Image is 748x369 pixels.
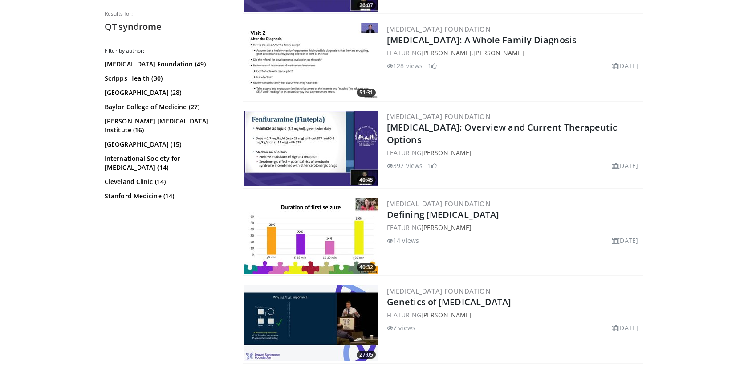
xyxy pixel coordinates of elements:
[473,49,524,57] a: [PERSON_NAME]
[105,192,227,201] a: Stanford Medicine (14)
[105,102,227,111] a: Baylor College of Medicine (27)
[387,34,577,46] a: [MEDICAL_DATA]: A Whole Family Diagnosis
[387,121,617,146] a: [MEDICAL_DATA]: Overview and Current Therapeutic Options
[421,311,472,319] a: [PERSON_NAME]
[244,111,378,186] img: 397b73c0-ea35-4157-aeaf-59f6cd186a2d.300x170_q85_crop-smart_upscale.jpg
[387,48,642,57] div: FEATURING ,
[387,223,642,232] div: FEATURING
[387,112,491,121] a: [MEDICAL_DATA] Foundation
[387,287,491,295] a: [MEDICAL_DATA] Foundation
[421,223,472,232] a: [PERSON_NAME]
[105,117,227,135] a: [PERSON_NAME] [MEDICAL_DATA] Institute (16)
[244,23,378,99] img: ca6c7288-c324-42b1-8775-04b5fd593410.300x170_q85_crop-smart_upscale.jpg
[428,161,437,170] li: 1
[387,161,423,170] li: 392 views
[387,148,642,157] div: FEATURING
[428,61,437,70] li: 1
[612,236,638,245] li: [DATE]
[244,23,378,99] a: 51:31
[357,263,376,271] span: 40:32
[105,21,229,33] h2: QT syndrome
[105,60,227,69] a: [MEDICAL_DATA] Foundation (49)
[105,177,227,186] a: Cleveland Clinic (14)
[612,61,638,70] li: [DATE]
[387,236,419,245] li: 14 views
[612,161,638,170] li: [DATE]
[387,61,423,70] li: 128 views
[387,199,491,208] a: [MEDICAL_DATA] Foundation
[244,285,378,361] a: 27:05
[105,140,227,149] a: [GEOGRAPHIC_DATA] (15)
[387,310,642,320] div: FEATURING
[244,198,378,274] a: 40:32
[612,323,638,332] li: [DATE]
[421,49,472,57] a: [PERSON_NAME]
[105,154,227,172] a: International Society for [MEDICAL_DATA] (14)
[357,89,376,97] span: 51:31
[105,10,229,17] p: Results for:
[105,47,229,54] h3: Filter by author:
[357,351,376,359] span: 27:05
[387,323,415,332] li: 7 views
[105,88,227,97] a: [GEOGRAPHIC_DATA] (28)
[421,148,472,157] a: [PERSON_NAME]
[244,198,378,274] img: 49a3cf36-527b-4ff2-88cc-0107bcd1ed83.300x170_q85_crop-smart_upscale.jpg
[357,1,376,9] span: 26:07
[387,209,499,221] a: Defining [MEDICAL_DATA]
[357,176,376,184] span: 40:45
[387,25,491,33] a: [MEDICAL_DATA] Foundation
[244,111,378,186] a: 40:45
[244,285,378,361] img: 4efa1e2c-5d42-4560-be59-a99ae8ac254c.300x170_q85_crop-smart_upscale.jpg
[387,296,512,308] a: Genetics of [MEDICAL_DATA]
[105,74,227,83] a: Scripps Health (30)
